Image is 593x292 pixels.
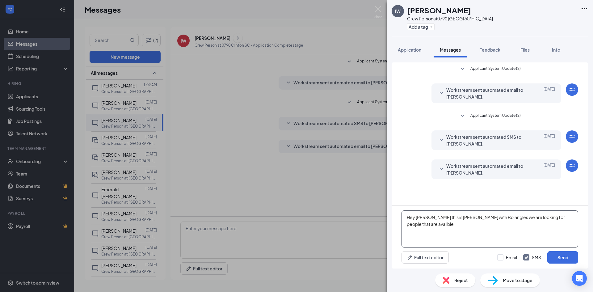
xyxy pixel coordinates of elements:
svg: SmallChevronDown [459,66,466,73]
div: IW [395,8,401,14]
span: [DATE] [544,87,555,100]
svg: Ellipses [581,5,588,12]
button: SmallChevronDownApplicant System Update (2) [459,112,521,120]
svg: Pen [407,254,413,260]
textarea: Hey [PERSON_NAME] this is [PERSON_NAME] with Bojangles we are looking for people that are availble [402,210,578,248]
span: Feedback [479,47,500,53]
svg: SmallChevronDown [438,166,445,173]
svg: WorkstreamLogo [568,162,576,169]
button: PlusAdd a tag [407,23,435,30]
svg: Plus [429,25,433,29]
span: Messages [440,47,461,53]
span: Workstream sent automated email to [PERSON_NAME]. [446,163,527,176]
span: Info [552,47,560,53]
svg: SmallChevronDown [459,112,466,120]
span: Application [398,47,421,53]
div: Crew Person at 0790 [GEOGRAPHIC_DATA] [407,15,493,22]
span: [DATE] [544,133,555,147]
span: Reject [454,277,468,284]
button: SmallChevronDownApplicant System Update (2) [459,66,521,73]
span: Workstream sent automated SMS to [PERSON_NAME]. [446,133,527,147]
span: Files [520,47,530,53]
svg: SmallChevronDown [438,90,445,97]
button: Send [547,251,578,264]
svg: SmallChevronDown [438,137,445,144]
button: Full text editorPen [402,251,449,264]
span: Applicant System Update (2) [470,112,521,120]
span: Move to stage [503,277,532,284]
h1: [PERSON_NAME] [407,5,471,15]
span: Applicant System Update (2) [470,66,521,73]
svg: WorkstreamLogo [568,86,576,93]
svg: WorkstreamLogo [568,133,576,140]
span: Workstream sent automated email to [PERSON_NAME]. [446,87,527,100]
span: [DATE] [544,163,555,176]
div: Open Intercom Messenger [572,271,587,286]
